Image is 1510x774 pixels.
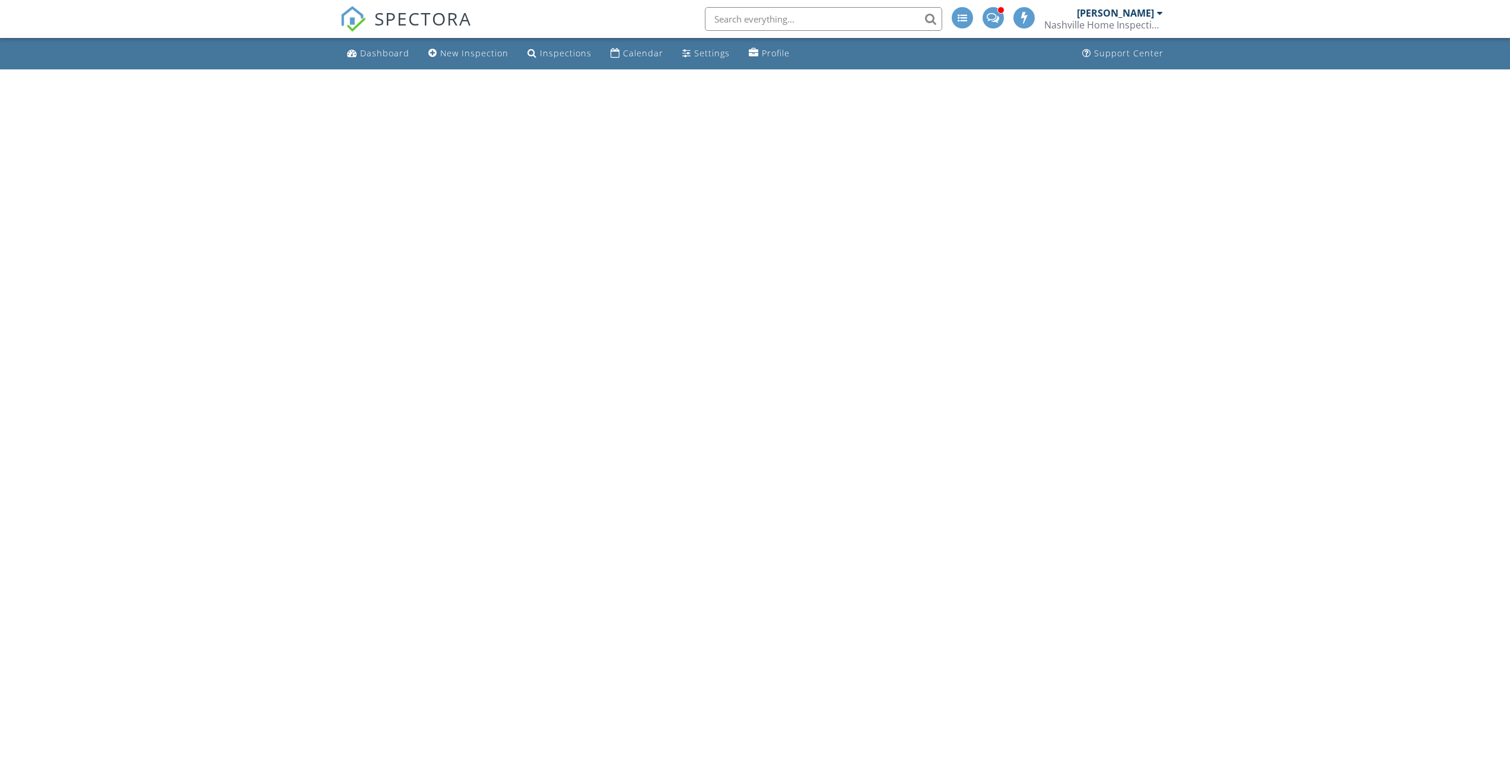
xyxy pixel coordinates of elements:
div: [PERSON_NAME] [1077,7,1154,19]
a: Settings [678,43,735,65]
a: SPECTORA [340,16,472,41]
div: Calendar [623,47,663,59]
img: The Best Home Inspection Software - Spectora [340,6,366,32]
span: SPECTORA [374,6,472,31]
a: Profile [744,43,794,65]
div: Support Center [1094,47,1164,59]
div: Nashville Home Inspection [1044,19,1163,31]
div: New Inspection [440,47,508,59]
div: Profile [762,47,790,59]
a: Inspections [523,43,596,65]
div: Settings [694,47,730,59]
div: Dashboard [360,47,409,59]
a: Support Center [1077,43,1168,65]
a: New Inspection [424,43,513,65]
a: Dashboard [342,43,414,65]
div: Inspections [540,47,592,59]
input: Search everything... [705,7,942,31]
a: Calendar [606,43,668,65]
